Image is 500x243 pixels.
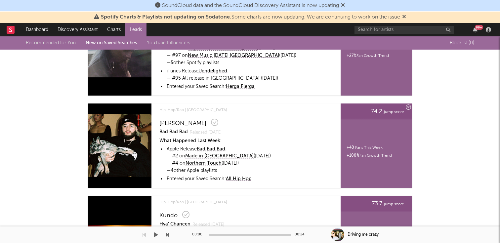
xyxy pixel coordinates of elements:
div: 00:00 [192,231,205,239]
div: Driving me crazy [348,232,379,238]
span: Hip-Hop/Rap | [GEOGRAPHIC_DATA] [159,198,324,206]
div: 00:24 [295,231,308,239]
td: Entered your Saved Search: [166,83,297,91]
span: 4 [171,168,174,173]
div: 99 + [475,25,483,30]
td: • [160,38,166,67]
span: 5 [171,61,173,65]
a: Discovery Assistant [53,23,103,36]
td: • [160,175,166,183]
a: Recommended for You [26,41,76,45]
a: Leads [125,23,146,36]
a: Made in [GEOGRAPHIC_DATA] [185,153,254,160]
span: + 40 [347,146,354,150]
td: Apple Release : — #2 on ([DATE]) — #4 on ([DATE]) — other Apple playlists [166,145,271,175]
button: 99+ [473,27,478,32]
span: Hip-Hop/Rap | [GEOGRAPHIC_DATA] [159,106,324,114]
a: Bad Bad Bad [197,146,225,153]
div: [PERSON_NAME] [159,119,206,127]
span: Dismiss [402,15,406,20]
span: : Some charts are now updating. We are continuing to work on the issue [101,15,400,20]
span: 73.7 [372,200,382,208]
span: + 393 [347,46,356,50]
span: ( 0 ) [469,39,474,47]
span: SoundCloud data and the SoundCloud Discovery Assistant is now updating [162,3,339,8]
td: • [160,83,166,91]
span: Blocklist [450,41,474,45]
a: Herga Flerga [226,83,255,91]
a: Northern Touch [186,160,222,167]
span: Released [DATE] [190,128,222,137]
div: Kundo [159,212,178,220]
td: • [160,145,166,175]
span: 74.2 [371,107,382,115]
span: +27% [347,54,356,58]
div: Fans This Week [347,144,383,152]
div: What Happened Last Week: [159,137,324,145]
span: Dismiss [341,3,345,8]
td: iTunes Release : — #95 All release in [GEOGRAPHIC_DATA] ([DATE]) [166,67,297,82]
div: jump score [345,107,404,116]
a: New Music [DATE] [GEOGRAPHIC_DATA] [188,52,279,60]
a: Bad Bad Bad [159,127,188,137]
input: Search for artists [354,26,454,34]
div: Fan Growth Trend [347,152,392,160]
span: Released [DATE] [192,221,224,229]
span: +100% [347,154,359,158]
a: Dashboard [21,23,53,36]
a: Charts [103,23,125,36]
a: Hva' Chancen [159,220,190,229]
a: Uendelighed [198,68,227,75]
td: Entered your Saved Search: [166,175,271,183]
a: YouTube Influencers [147,41,190,45]
div: jump score [345,200,404,208]
td: • [160,67,166,82]
a: All Hip Hop [226,176,252,183]
span: Spotify Charts & Playlists not updating on Sodatone [101,15,230,20]
div: Fan Growth Trend [347,52,389,60]
td: Spotify Release : — #50 on ([DATE]) — #97 on ([DATE]) — other Spotify playlists [166,38,297,67]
